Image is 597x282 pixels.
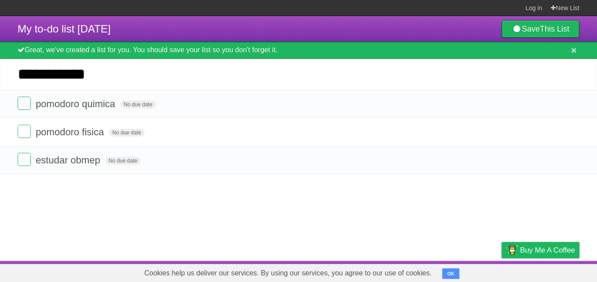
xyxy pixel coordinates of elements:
[109,129,145,137] span: No due date
[36,98,117,109] span: pomodoro quimica
[540,25,569,33] b: This List
[36,127,106,137] span: pomodoro fisica
[18,97,31,110] label: Done
[502,20,579,38] a: SaveThis List
[36,155,102,166] span: estudar obmep
[120,101,156,108] span: No due date
[502,242,579,258] a: Buy me a coffee
[490,263,513,280] a: Privacy
[524,263,579,280] a: Suggest a feature
[442,268,459,279] button: OK
[414,263,449,280] a: Developers
[18,125,31,138] label: Done
[520,242,575,258] span: Buy me a coffee
[460,263,480,280] a: Terms
[105,157,141,165] span: No due date
[506,242,518,257] img: Buy me a coffee
[18,23,111,35] span: My to-do list [DATE]
[385,263,403,280] a: About
[18,153,31,166] label: Done
[135,264,440,282] span: Cookies help us deliver our services. By using our services, you agree to our use of cookies.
